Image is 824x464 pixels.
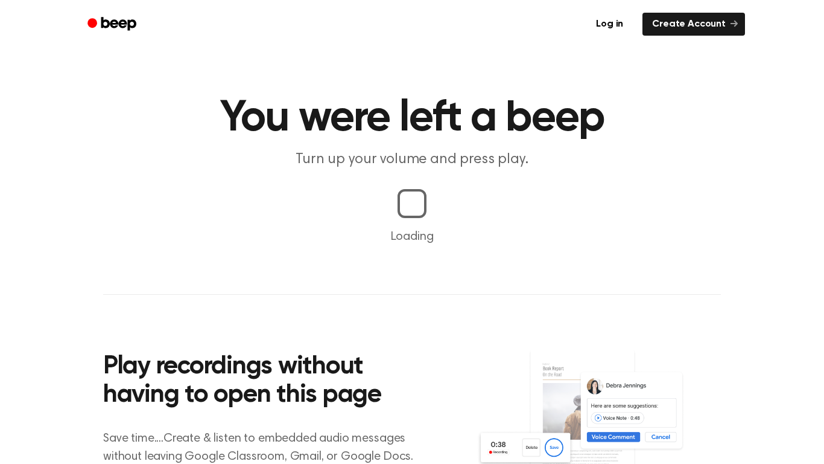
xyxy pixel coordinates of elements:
p: Loading [14,228,810,246]
h1: You were left a beep [103,97,721,140]
a: Log in [584,10,635,38]
p: Turn up your volume and press play. [180,150,644,170]
a: Create Account [642,13,745,36]
h2: Play recordings without having to open this page [103,353,428,410]
a: Beep [79,13,147,36]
